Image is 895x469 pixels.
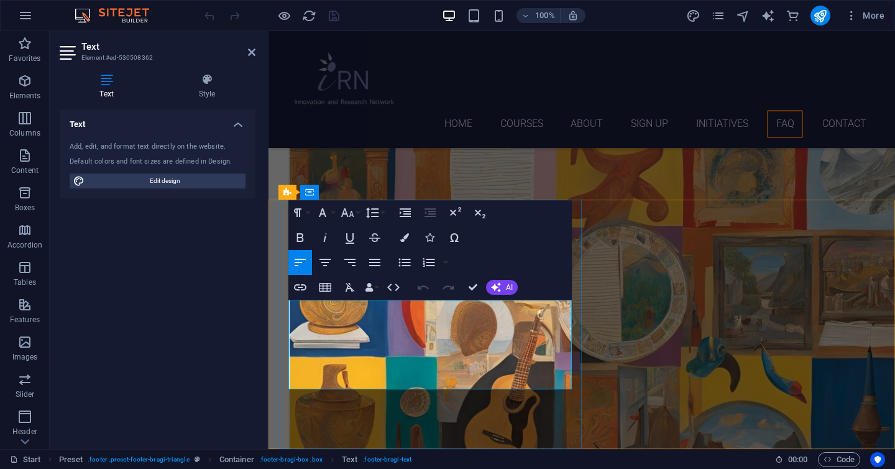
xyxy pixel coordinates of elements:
h4: Text [60,109,255,132]
button: Undo (⌘Z) [411,275,435,300]
h6: 100% [535,8,555,23]
a: Click to cancel selection. Double-click to open Pages [10,452,41,467]
button: Code [818,452,860,467]
button: Click here to leave preview mode and continue editing [277,8,291,23]
i: AI Writer [761,9,775,23]
p: Columns [9,128,40,138]
span: Click to select. Double-click to edit [219,452,254,467]
button: Ordered List [417,250,441,275]
i: On resize automatically adjust zoom level to fit chosen device. [567,10,579,21]
button: Insert Link [288,275,312,300]
button: Insert Table [313,275,337,300]
button: Increase Indent [393,200,417,225]
button: Strikethrough [363,225,387,250]
button: Underline (⌘U) [338,225,362,250]
button: Align Justify [363,250,387,275]
button: Data Bindings [363,275,380,300]
button: Font Size [338,200,362,225]
i: This element is a customizable preset [195,456,200,463]
button: Clear Formatting [338,275,362,300]
button: publish [810,6,830,26]
button: Align Right [338,250,362,275]
img: Editor Logo [71,8,165,23]
p: Content [11,165,39,175]
button: Usercentrics [870,452,885,467]
button: More [840,6,889,26]
button: design [686,8,701,23]
span: 00 00 [788,452,807,467]
p: Header [12,427,37,437]
p: Favorites [9,53,40,63]
button: 100% [516,8,561,23]
nav: breadcrumb [59,452,411,467]
button: Superscript [443,200,467,225]
button: Align Left [288,250,312,275]
span: . footer-bragi-text [362,452,411,467]
button: Italic (⌘I) [313,225,337,250]
span: AI [506,284,513,291]
button: Colors [393,225,416,250]
div: Add, edit, and format text directly on the website. [70,142,246,152]
p: Boxes [15,203,35,213]
span: . footer .preset-footer-bragi-triangle [88,452,189,467]
h6: Session time [775,452,808,467]
span: Code [824,452,855,467]
button: Ordered List [441,250,451,275]
button: Special Characters [443,225,466,250]
button: text_generator [761,8,776,23]
span: : [797,455,799,464]
button: Confirm (⌘+⏎) [461,275,485,300]
button: AI [486,280,518,295]
span: Click to select. Double-click to edit [59,452,83,467]
button: Icons [418,225,441,250]
button: reload [301,8,316,23]
button: Font Family [313,200,337,225]
button: Decrease Indent [418,200,442,225]
i: Navigator [736,9,750,23]
button: navigator [736,8,751,23]
i: Pages (Ctrl+Alt+S) [711,9,725,23]
p: Elements [9,91,41,101]
i: Reload page [302,9,316,23]
p: Accordion [7,240,42,250]
span: . footer-bragi-box .box [259,452,323,467]
p: Features [10,315,40,325]
span: More [845,9,884,22]
h2: Text [81,41,255,52]
button: HTML [382,275,405,300]
button: Line Height [363,200,387,225]
h3: Element #ed-530508362 [81,52,231,63]
span: Click to select. Double-click to edit [342,452,357,467]
i: Publish [813,9,827,23]
p: Slider [16,389,35,399]
div: Default colors and font sizes are defined in Design. [70,157,246,167]
button: pages [711,8,726,23]
i: Design (Ctrl+Alt+Y) [686,9,700,23]
span: Edit design [88,174,242,188]
i: Commerce [786,9,800,23]
h4: Text [60,73,158,100]
button: Align Center [313,250,337,275]
p: Tables [14,277,36,287]
button: commerce [786,8,801,23]
h4: Style [158,73,255,100]
button: Subscript [468,200,492,225]
button: Bold (⌘B) [288,225,312,250]
button: Unordered List [393,250,416,275]
p: Images [12,352,38,362]
button: Paragraph Format [288,200,312,225]
button: Redo (⌘⇧Z) [436,275,460,300]
button: Edit design [70,174,246,188]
